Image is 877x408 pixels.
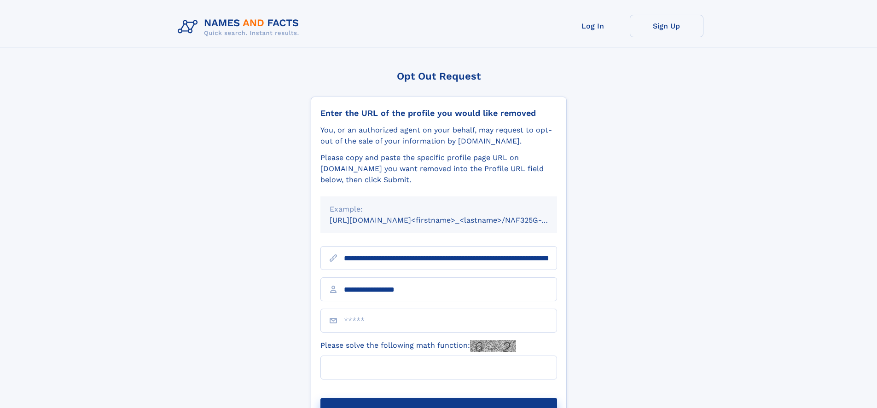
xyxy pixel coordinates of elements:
[320,340,516,352] label: Please solve the following math function:
[556,15,630,37] a: Log In
[320,152,557,185] div: Please copy and paste the specific profile page URL on [DOMAIN_NAME] you want removed into the Pr...
[630,15,703,37] a: Sign Up
[320,108,557,118] div: Enter the URL of the profile you would like removed
[330,204,548,215] div: Example:
[320,125,557,147] div: You, or an authorized agent on your behalf, may request to opt-out of the sale of your informatio...
[174,15,307,40] img: Logo Names and Facts
[311,70,567,82] div: Opt Out Request
[330,216,575,224] small: [URL][DOMAIN_NAME]<firstname>_<lastname>/NAF325G-xxxxxxxx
